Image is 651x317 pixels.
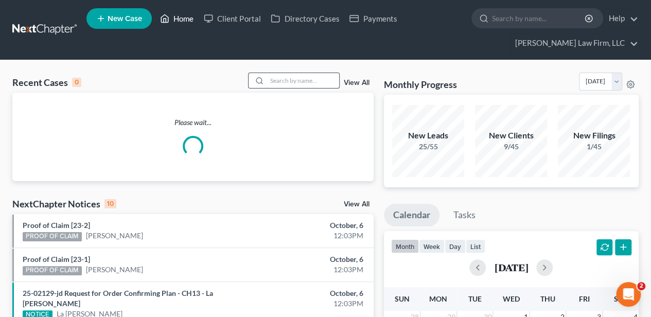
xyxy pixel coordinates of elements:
button: list [466,239,485,253]
div: 12:03PM [256,265,363,275]
div: 0 [72,78,81,87]
div: Recent Cases [12,76,81,89]
a: Proof of Claim [23-2] [23,221,90,230]
a: [PERSON_NAME] [86,231,143,241]
button: month [391,239,419,253]
a: Home [155,9,199,28]
div: 12:03PM [256,231,363,241]
a: [PERSON_NAME] [86,265,143,275]
div: New Filings [558,130,630,142]
a: [PERSON_NAME] Law Firm, LLC [510,34,638,52]
div: October, 6 [256,288,363,298]
a: Directory Cases [266,9,344,28]
div: 9/45 [475,142,547,152]
span: Sun [394,294,409,303]
button: week [419,239,445,253]
iframe: Intercom live chat [616,282,641,307]
span: Wed [503,294,520,303]
span: Tue [468,294,481,303]
a: Help [604,9,638,28]
div: October, 6 [256,220,363,231]
div: October, 6 [256,254,363,265]
div: 25/55 [392,142,464,152]
span: Sat [614,294,627,303]
h2: [DATE] [494,262,528,273]
a: Proof of Claim [23-1] [23,255,90,263]
span: Thu [540,294,555,303]
button: day [445,239,466,253]
a: Tasks [444,204,485,226]
div: NextChapter Notices [12,198,116,210]
p: Please wait... [12,117,374,128]
span: New Case [108,15,142,23]
h3: Monthly Progress [384,78,457,91]
a: Calendar [384,204,439,226]
input: Search by name... [492,9,586,28]
a: View All [344,79,370,86]
span: 2 [637,282,645,290]
div: PROOF OF CLAIM [23,232,82,241]
a: Payments [344,9,402,28]
div: PROOF OF CLAIM [23,266,82,275]
div: 12:03PM [256,298,363,309]
span: Fri [578,294,589,303]
a: Client Portal [199,9,266,28]
a: 25-02129-jd Request for Order Confirming Plan - CH13 - La [PERSON_NAME] [23,289,213,308]
div: New Clients [475,130,547,142]
div: 1/45 [558,142,630,152]
input: Search by name... [267,73,339,88]
span: Mon [429,294,447,303]
div: 10 [104,199,116,208]
div: New Leads [392,130,464,142]
a: View All [344,201,370,208]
